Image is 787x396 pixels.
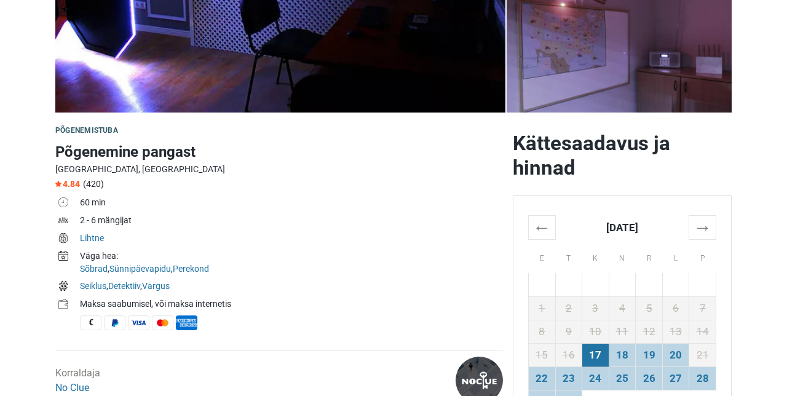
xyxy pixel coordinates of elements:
[609,366,636,390] td: 25
[152,315,173,330] span: MasterCard
[555,320,582,343] td: 9
[636,239,663,273] th: R
[529,215,556,239] th: ←
[80,195,503,213] td: 60 min
[173,264,209,274] a: Perekond
[80,213,503,231] td: 2 - 6 mängijat
[555,296,582,320] td: 2
[55,141,503,163] h1: Põgenemine pangast
[104,315,125,330] span: PayPal
[662,239,689,273] th: L
[689,296,716,320] td: 7
[108,281,140,291] a: Detektiiv
[689,343,716,366] td: 21
[555,239,582,273] th: T
[582,296,609,320] td: 3
[609,320,636,343] td: 11
[55,382,89,394] a: No Clue
[689,215,716,239] th: →
[555,366,582,390] td: 23
[555,343,582,366] td: 16
[662,296,689,320] td: 6
[582,343,609,366] td: 17
[529,296,556,320] td: 1
[689,239,716,273] th: P
[529,343,556,366] td: 15
[662,320,689,343] td: 13
[636,320,663,343] td: 12
[109,264,171,274] a: Sünnipäevapidu
[55,126,118,135] span: Põgenemistuba
[609,239,636,273] th: N
[80,264,108,274] a: Sõbrad
[80,279,503,296] td: , ,
[582,320,609,343] td: 10
[555,215,689,239] th: [DATE]
[689,366,716,390] td: 28
[80,298,503,311] div: Maksa saabumisel, või maksa internetis
[529,239,556,273] th: E
[142,281,170,291] a: Vargus
[80,315,101,330] span: Sularaha
[55,163,503,176] div: [GEOGRAPHIC_DATA], [GEOGRAPHIC_DATA]
[689,320,716,343] td: 14
[128,315,149,330] span: Visa
[529,366,556,390] td: 22
[176,315,197,330] span: American Express
[662,343,689,366] td: 20
[83,179,104,189] span: (420)
[529,320,556,343] td: 8
[636,343,663,366] td: 19
[55,366,100,395] div: Korraldaja
[636,366,663,390] td: 26
[80,281,106,291] a: Seiklus
[80,248,503,279] td: , ,
[80,250,503,263] div: Väga hea:
[609,296,636,320] td: 4
[513,131,732,180] h2: Kättesaadavus ja hinnad
[609,343,636,366] td: 18
[582,366,609,390] td: 24
[582,239,609,273] th: K
[55,179,80,189] span: 4.84
[80,233,104,243] a: Lihtne
[662,366,689,390] td: 27
[636,296,663,320] td: 5
[55,181,61,187] img: Star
